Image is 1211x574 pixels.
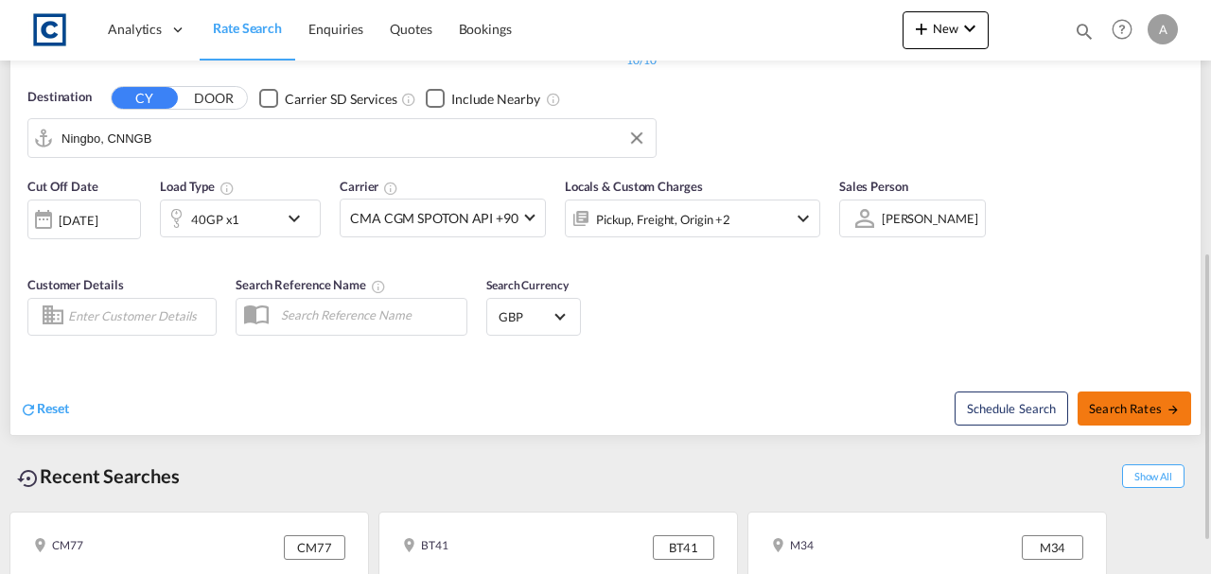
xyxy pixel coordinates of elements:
md-select: Sales Person: Alfie Kybert [880,204,980,232]
div: Recent Searches [9,455,187,497]
md-icon: icon-arrow-right [1167,403,1180,416]
div: M34 [771,535,814,560]
span: Search Rates [1089,401,1180,416]
md-select: Select Currency: £ GBPUnited Kingdom Pound [497,303,570,330]
span: Analytics [108,20,162,39]
div: [DATE] [59,212,97,229]
div: BT41 [653,535,714,560]
md-icon: Unchecked: Search for CY (Container Yard) services for all selected carriers.Checked : Search for... [401,92,416,107]
button: Clear Input [623,124,651,152]
md-icon: icon-backup-restore [17,467,40,490]
md-icon: icon-information-outline [219,181,235,196]
button: Search Ratesicon-arrow-right [1078,391,1191,426]
span: Quotes [390,21,431,37]
div: 10/10 [626,53,657,69]
div: Pickup Freight Origin Origin Custom Factory Stuffingicon-chevron-down [565,200,820,237]
div: [PERSON_NAME] [882,211,978,226]
md-checkbox: Checkbox No Ink [426,88,540,108]
div: Pickup Freight Origin Origin Custom Factory Stuffing [596,206,730,233]
md-datepicker: Select [27,237,42,263]
div: CM77 [284,535,345,560]
span: Search Reference Name [236,277,386,292]
div: A [1148,14,1178,44]
span: Carrier [340,179,398,194]
div: M34 [1022,535,1083,560]
div: icon-refreshReset [20,399,69,420]
div: [DATE] [27,200,141,239]
button: CY [112,87,178,109]
input: Enter Customer Details [68,303,210,331]
div: CM77 [33,535,83,560]
span: Rate Search [213,20,282,36]
div: BT41 [402,535,448,560]
md-icon: Your search will be saved by the below given name [371,279,386,294]
button: icon-plus 400-fgNewicon-chevron-down [903,11,989,49]
input: Search Reference Name [272,301,466,329]
span: Help [1106,13,1138,45]
md-icon: icon-magnify [1074,21,1095,42]
span: Bookings [459,21,512,37]
span: Reset [37,400,69,416]
md-checkbox: Checkbox No Ink [259,88,397,108]
md-icon: The selected Trucker/Carrierwill be displayed in the rate results If the rates are from another f... [383,181,398,196]
md-icon: icon-chevron-down [283,207,315,230]
span: Destination [27,88,92,107]
input: Search by Port [61,124,646,152]
span: CMA CGM SPOTON API +90 [350,209,518,228]
span: Show All [1122,464,1185,488]
div: 40GP x1 [191,206,239,233]
span: Search Currency [486,278,569,292]
span: Cut Off Date [27,179,98,194]
div: Carrier SD Services [285,90,397,109]
div: icon-magnify [1074,21,1095,49]
span: Load Type [160,179,235,194]
md-icon: icon-chevron-down [958,17,981,40]
div: Help [1106,13,1148,47]
md-icon: icon-plus 400-fg [910,17,933,40]
div: Include Nearby [451,90,540,109]
span: New [910,21,981,36]
md-icon: Unchecked: Ignores neighbouring ports when fetching rates.Checked : Includes neighbouring ports w... [546,92,561,107]
md-icon: icon-chevron-down [792,207,815,230]
span: Sales Person [839,179,908,194]
span: Enquiries [308,21,363,37]
span: Customer Details [27,277,123,292]
span: Locals & Custom Charges [565,179,703,194]
md-input-container: Ningbo, CNNGB [28,119,656,157]
span: GBP [499,308,552,325]
div: 40GP x1icon-chevron-down [160,200,321,237]
md-icon: icon-refresh [20,401,37,418]
button: Note: By default Schedule search will only considerorigin ports, destination ports and cut off da... [955,391,1068,426]
img: 1fdb9190129311efbfaf67cbb4249bed.jpeg [28,9,71,51]
button: DOOR [181,88,247,110]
